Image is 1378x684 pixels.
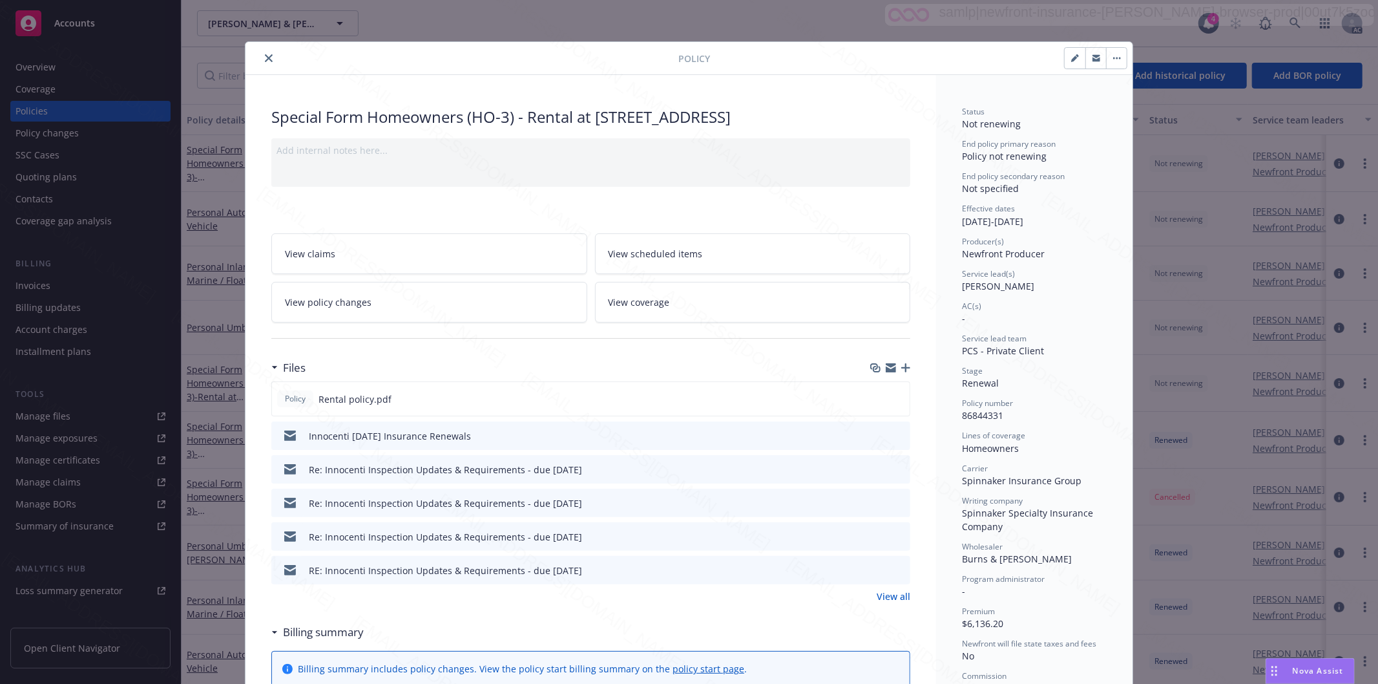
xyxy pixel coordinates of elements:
span: View claims [285,247,335,261]
span: Program administrator [962,573,1045,584]
a: View claims [271,233,587,274]
span: Spinnaker Insurance Group [962,475,1081,487]
span: PCS - Private Client [962,345,1044,357]
span: Not renewing [962,118,1021,130]
h3: Billing summary [283,624,364,641]
div: RE: Innocenti Inspection Updates & Requirements - due [DATE] [309,564,582,577]
button: preview file [893,530,905,544]
button: download file [873,463,883,476]
button: preview file [893,429,905,443]
span: Newfront will file state taxes and fees [962,638,1096,649]
div: Re: Innocenti Inspection Updates & Requirements - due [DATE] [309,530,582,544]
span: Policy not renewing [962,150,1047,162]
div: Special Form Homeowners (HO-3) - Rental at [STREET_ADDRESS] [271,106,910,128]
div: Add internal notes here... [277,144,905,157]
a: View coverage [595,282,911,323]
span: View scheduled items [609,247,703,261]
span: Not specified [962,182,1019,195]
span: Renewal [962,377,999,389]
span: Rental policy.pdf [318,392,391,406]
span: End policy primary reason [962,138,1056,149]
span: Status [962,106,985,117]
span: Spinnaker Specialty Insurance Company [962,507,1096,533]
span: Policy [282,393,308,405]
div: Drag to move [1266,659,1282,683]
button: preview file [893,497,905,510]
div: Innocenti [DATE] Insurance Renewals [309,429,471,443]
span: [PERSON_NAME] [962,280,1034,292]
a: View scheduled items [595,233,911,274]
button: preview file [893,392,904,406]
div: Billing summary includes policy changes. View the policy start billing summary on the . [298,662,747,676]
span: Carrier [962,463,988,474]
button: download file [872,392,882,406]
button: download file [873,429,883,443]
div: Re: Innocenti Inspection Updates & Requirements - due [DATE] [309,463,582,476]
button: download file [873,497,883,510]
span: Producer(s) [962,236,1004,247]
button: download file [873,530,883,544]
div: [DATE] - [DATE] [962,203,1107,228]
span: Effective dates [962,203,1015,214]
span: View coverage [609,295,670,309]
button: close [261,50,277,66]
span: Wholesaler [962,541,1003,552]
span: No [962,650,974,662]
span: Newfront Producer [962,248,1045,260]
span: $6,136.20 [962,617,1003,630]
div: Files [271,359,306,376]
span: Service lead(s) [962,268,1015,279]
span: Service lead team [962,333,1027,344]
a: View all [877,590,910,603]
div: Re: Innocenti Inspection Updates & Requirements - due [DATE] [309,497,582,510]
span: View policy changes [285,295,371,309]
span: Homeowners [962,442,1019,454]
span: 86844331 [962,409,1003,422]
span: Policy number [962,398,1013,409]
button: preview file [893,564,905,577]
span: - [962,312,965,325]
span: Stage [962,365,983,376]
span: Lines of coverage [962,430,1025,441]
a: View policy changes [271,282,587,323]
span: Policy [678,52,710,65]
button: preview file [893,463,905,476]
span: Premium [962,606,995,617]
span: - [962,585,965,597]
button: Nova Assist [1266,658,1355,684]
a: policy start page [673,663,744,675]
div: Billing summary [271,624,364,641]
span: Commission [962,670,1007,681]
span: AC(s) [962,301,981,312]
span: Nova Assist [1293,665,1344,676]
h3: Files [283,359,306,376]
button: download file [873,564,883,577]
span: End policy secondary reason [962,171,1065,182]
span: Burns & [PERSON_NAME] [962,553,1072,565]
span: Writing company [962,495,1023,506]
